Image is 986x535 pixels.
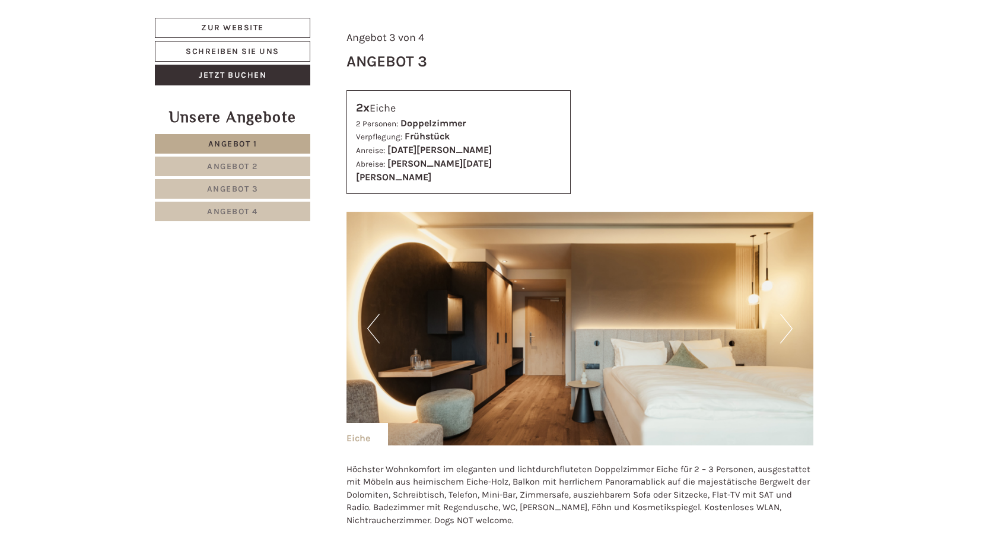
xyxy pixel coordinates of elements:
small: 18:39 [18,58,193,66]
b: [PERSON_NAME][DATE][PERSON_NAME] [356,158,492,183]
div: Eiche [346,423,388,445]
span: Angebot 3 von 4 [346,31,424,44]
b: Frühstück [405,130,450,142]
div: Eiche [356,100,562,117]
img: image [346,212,814,445]
b: Doppelzimmer [400,117,466,129]
span: Angebot 1 [208,139,257,149]
small: Anreise: [356,146,385,155]
p: Höchster Wohnkomfort im eleganten und lichtdurchfluteten Doppelzimmer Eiche für 2 – 3 Personen, a... [346,463,814,527]
small: Verpflegung: [356,132,402,141]
span: Angebot 3 [207,184,259,194]
a: Zur Website [155,18,310,38]
span: Angebot 2 [207,161,258,171]
div: Angebot 3 [346,50,427,72]
div: Unsere Angebote [155,106,310,128]
small: Abreise: [356,160,385,168]
span: Angebot 4 [207,206,258,216]
b: [DATE][PERSON_NAME] [387,144,492,155]
div: Hotel B&B Feldmessner [18,34,193,44]
button: Previous [367,314,380,343]
small: 2 Personen: [356,119,398,128]
button: Senden [392,313,466,333]
div: Guten Tag, wie können wir Ihnen helfen? [9,32,199,68]
b: 2x [356,101,370,114]
a: Jetzt buchen [155,65,310,85]
div: [DATE] [212,9,254,29]
button: Next [780,314,793,343]
a: Schreiben Sie uns [155,41,310,62]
